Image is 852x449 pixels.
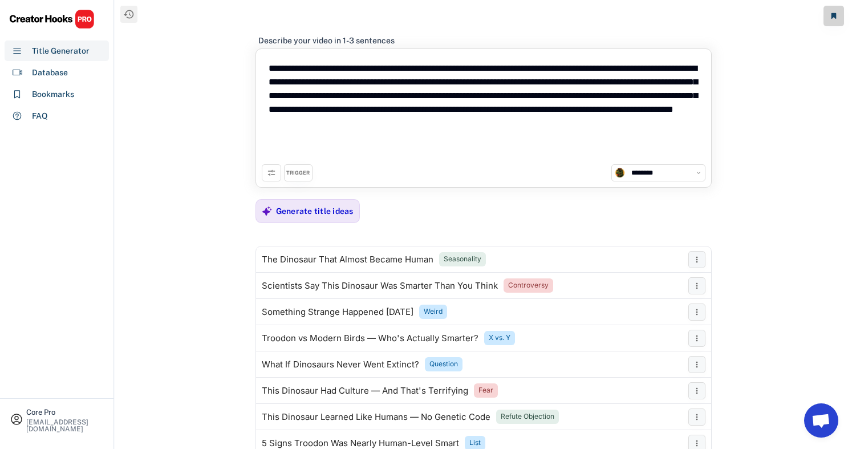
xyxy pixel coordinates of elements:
[32,88,74,100] div: Bookmarks
[286,169,310,177] div: TRIGGER
[26,419,104,432] div: [EMAIL_ADDRESS][DOMAIN_NAME]
[32,67,68,79] div: Database
[262,439,459,448] div: 5 Signs Troodon Was Nearly Human-Level Smart
[444,254,481,264] div: Seasonality
[276,206,354,216] div: Generate title ideas
[424,307,443,317] div: Weird
[615,168,625,178] img: channels4_profile.jpg
[32,45,90,57] div: Title Generator
[262,334,478,343] div: Troodon vs Modern Birds — Who's Actually Smarter?
[262,360,419,369] div: What If Dinosaurs Never Went Extinct?
[489,333,510,343] div: X vs. Y
[804,403,838,438] a: Відкритий чат
[262,308,413,317] div: Something Strange Happened [DATE]
[429,359,458,369] div: Question
[508,281,549,290] div: Controversy
[26,408,104,416] div: Core Pro
[262,386,468,395] div: This Dinosaur Had Culture — And That's Terrifying
[32,110,48,122] div: FAQ
[9,9,95,29] img: CHPRO%20Logo.svg
[258,35,395,46] div: Describe your video in 1-3 sentences
[501,412,554,422] div: Refute Objection
[469,438,481,448] div: List
[262,281,498,290] div: Scientists Say This Dinosaur Was Smarter Than You Think
[262,255,433,264] div: The Dinosaur That Almost Became Human
[478,386,493,395] div: Fear
[262,412,490,422] div: This Dinosaur Learned Like Humans — No Genetic Code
